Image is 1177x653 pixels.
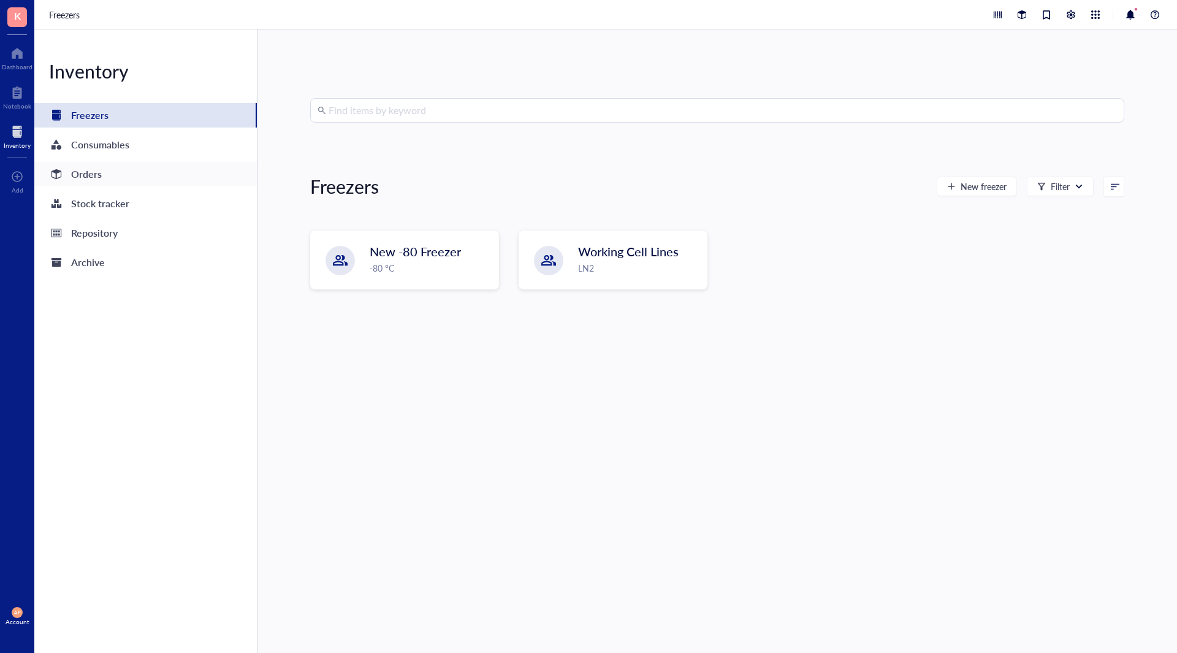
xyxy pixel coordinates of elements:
a: Freezers [49,8,82,21]
a: Freezers [34,103,257,128]
div: Freezers [310,174,379,199]
div: Stock tracker [71,195,129,212]
span: New freezer [961,181,1007,191]
a: Inventory [4,122,31,149]
div: -80 °C [370,261,491,275]
div: Account [6,618,29,625]
span: AP [14,609,20,615]
div: Notebook [3,102,31,110]
div: Inventory [34,59,257,83]
a: Notebook [3,83,31,110]
span: Working Cell Lines [578,243,679,260]
div: Archive [71,254,105,271]
div: Orders [71,166,102,183]
a: Orders [34,162,257,186]
span: New -80 Freezer [370,243,461,260]
div: Repository [71,224,118,242]
span: K [14,8,21,23]
a: Archive [34,250,257,275]
div: Filter [1051,180,1070,193]
div: Consumables [71,136,129,153]
div: Dashboard [2,63,32,71]
a: Stock tracker [34,191,257,216]
a: Consumables [34,132,257,157]
div: Inventory [4,142,31,149]
div: Freezers [71,107,109,124]
button: New freezer [937,177,1017,196]
div: Add [12,186,23,194]
a: Repository [34,221,257,245]
div: LN2 [578,261,699,275]
a: Dashboard [2,44,32,71]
